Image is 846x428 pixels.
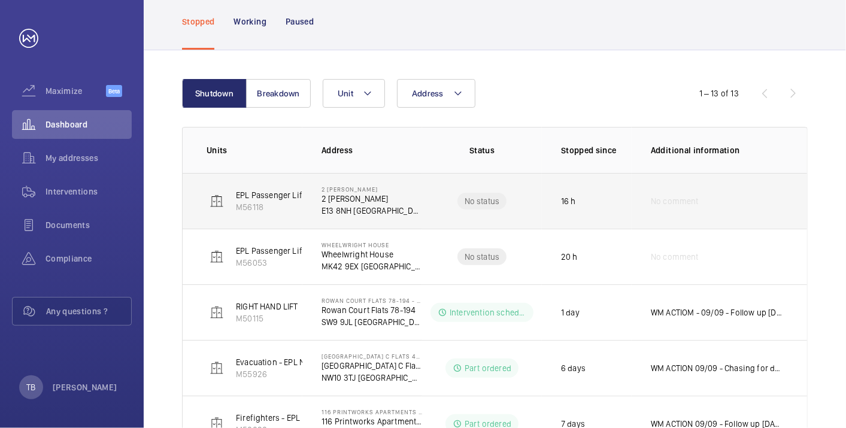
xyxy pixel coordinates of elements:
p: [PERSON_NAME] [53,381,117,393]
p: 1 day [561,306,580,318]
p: Stopped since [561,144,632,156]
p: Working [234,16,266,28]
span: Dashboard [46,119,132,130]
p: Rowan Court Flats 78-194 [322,304,422,316]
span: Compliance [46,253,132,265]
p: Wheelwright House [322,248,422,260]
button: Shutdown [182,79,247,108]
p: RIGHT HAND LIFT [236,300,298,312]
p: Address [322,144,422,156]
span: Maximize [46,85,106,97]
p: 6 days [561,362,586,374]
p: SW9 9JL [GEOGRAPHIC_DATA] [322,316,422,328]
p: WM ACTION 09/09 - Chasing for delivery [DATE] - Confirming eta for delivery this week 05/09 - Cha... [651,362,783,374]
p: Part ordered [465,362,511,374]
p: NW10 3TJ [GEOGRAPHIC_DATA] [322,372,422,384]
p: Wheelwright House [322,241,422,248]
p: Rowan Court Flats 78-194 - High Risk Building [322,297,422,304]
p: Intervention scheduled [450,306,526,318]
p: Status [430,144,533,156]
p: 2 [PERSON_NAME] [322,193,422,205]
p: Additional information [651,144,783,156]
p: MK42 9EX [GEOGRAPHIC_DATA] [322,260,422,272]
p: Paused [286,16,314,28]
span: No comment [651,195,699,207]
p: 20 h [561,251,578,263]
p: Stopped [182,16,214,28]
img: elevator.svg [210,250,224,264]
button: Address [397,79,475,108]
p: Units [207,144,302,156]
img: elevator.svg [210,305,224,320]
p: [GEOGRAPHIC_DATA] C Flats 45-101 [322,360,422,372]
span: Documents [46,219,132,231]
p: 116 Printworks Apartments Flats 1-65 [322,415,422,427]
p: No status [465,251,500,263]
p: 2 [PERSON_NAME] [322,186,422,193]
button: Unit [323,79,385,108]
span: No comment [651,251,699,263]
span: My addresses [46,152,132,164]
p: Evacuation - EPL No 4 Flats 45-101 R/h [236,356,377,368]
p: Firefighters - EPL Flats 1-65 No 2 [236,412,356,424]
div: 1 – 13 of 13 [699,87,739,99]
p: E13 8NH [GEOGRAPHIC_DATA] [322,205,422,217]
img: elevator.svg [210,361,224,375]
p: 16 h [561,195,576,207]
p: EPL Passenger Lift block 46-58 [236,245,351,257]
span: Address [412,89,444,98]
p: M56053 [236,257,351,269]
p: M55926 [236,368,377,380]
p: EPL Passenger Lift No 2 [236,189,324,201]
button: Breakdown [246,79,311,108]
p: TB [26,381,35,393]
span: Beta [106,85,122,97]
p: [GEOGRAPHIC_DATA] C Flats 45-101 - High Risk Building [322,353,422,360]
p: M50115 [236,312,298,324]
img: elevator.svg [210,194,224,208]
span: Any questions ? [46,305,131,317]
span: Unit [338,89,353,98]
p: No status [465,195,500,207]
p: WM ACTIOM - 09/09 - Follow up [DATE] - 2 Man required to set up doors [651,306,783,318]
p: M56118 [236,201,324,213]
p: 116 Printworks Apartments Flats 1-65 - High Risk Building [322,408,422,415]
span: Interventions [46,186,132,198]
